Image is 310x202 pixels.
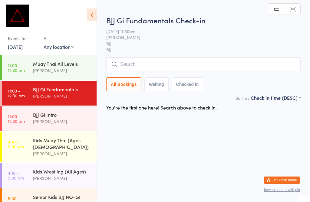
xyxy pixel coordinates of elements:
[8,43,23,50] a: [DATE]
[8,114,25,123] time: 11:00 - 12:30 pm
[33,67,91,74] div: [PERSON_NAME]
[33,86,91,93] div: BJJ Gi Fundamentals
[33,137,91,150] div: Kids Muay Thai (Ages [DEMOGRAPHIC_DATA])
[8,63,25,72] time: 11:00 - 12:30 pm
[33,194,91,200] div: Senior Kids BJJ NO-GI
[44,33,74,43] div: At
[236,95,249,101] label: Sort by
[106,104,217,111] div: You're the first one here! Search above to check in.
[106,57,301,71] input: Search
[8,88,25,98] time: 11:00 - 12:30 pm
[8,139,24,149] time: 4:10 - 5:00 pm
[264,188,300,192] button: how to secure with pin
[8,170,24,180] time: 4:10 - 5:00 pm
[33,168,91,175] div: Kids Wrestling (All Ages)
[44,43,74,50] div: Any location
[33,150,91,157] div: [PERSON_NAME]
[106,40,291,46] span: BJJ
[33,60,91,67] div: Muay Thai All Levels
[2,132,97,162] a: 4:10 -5:00 pmKids Muay Thai (Ages [DEMOGRAPHIC_DATA])[PERSON_NAME]
[2,106,97,131] a: 11:00 -12:30 pmBJJ Gi Intro[PERSON_NAME]
[106,34,291,40] span: [PERSON_NAME]
[106,15,301,25] h2: BJJ Gi Fundamentals Check-in
[251,94,301,101] div: Check in time (DESC)
[106,46,301,52] span: BJJ
[264,177,300,184] button: Exit kiosk mode
[106,28,291,34] span: [DATE] 11:00am
[6,5,29,27] img: Dominance MMA Thomastown
[2,55,97,80] a: 11:00 -12:30 pmMuay Thai All Levels[PERSON_NAME]
[33,111,91,118] div: BJJ Gi Intro
[106,77,141,91] button: All Bookings
[33,118,91,125] div: [PERSON_NAME]
[33,175,91,182] div: [PERSON_NAME]
[2,163,97,188] a: 4:10 -5:00 pmKids Wrestling (All Ages)[PERSON_NAME]
[8,33,38,43] div: Events for
[33,93,91,99] div: [PERSON_NAME]
[2,81,97,106] a: 11:00 -12:30 pmBJJ Gi Fundamentals[PERSON_NAME]
[172,77,203,91] button: Checked in
[144,77,169,91] button: Waiting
